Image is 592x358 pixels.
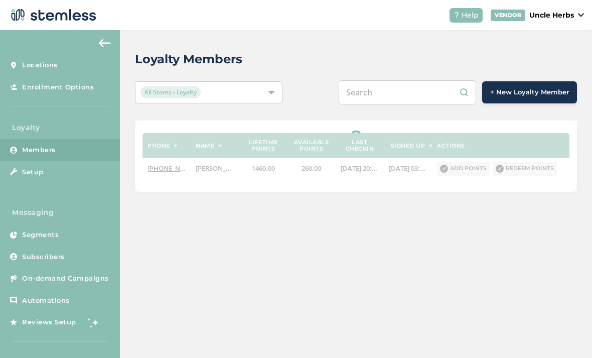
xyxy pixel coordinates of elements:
span: Enrollment Options [22,82,94,92]
img: icon-help-white-03924b79.svg [454,12,460,18]
div: VENDOR [491,10,525,21]
button: + New Loyalty Member [482,81,577,103]
img: icon-arrow-back-accent-c549486e.svg [99,39,111,47]
img: glitter-stars-b7820f95.gif [84,312,104,332]
span: Subscribers [22,252,65,262]
span: Setup [22,167,44,177]
span: Reviews Setup [22,317,76,327]
span: Members [22,145,56,155]
p: Uncle Herbs [529,10,574,21]
h2: Loyalty Members [135,50,242,68]
input: Search [339,80,476,104]
span: All Stores - Loyalty [140,86,201,98]
span: Automations [22,296,70,306]
span: Help [462,10,479,21]
span: On-demand Campaigns [22,274,109,284]
span: Segments [22,230,59,240]
span: + New Loyalty Member [490,87,569,97]
img: icon_down-arrow-small-66adaf34.svg [578,13,584,17]
img: logo-dark-0685b13c.svg [8,5,96,25]
span: Locations [22,60,58,70]
iframe: Chat Widget [542,310,592,358]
